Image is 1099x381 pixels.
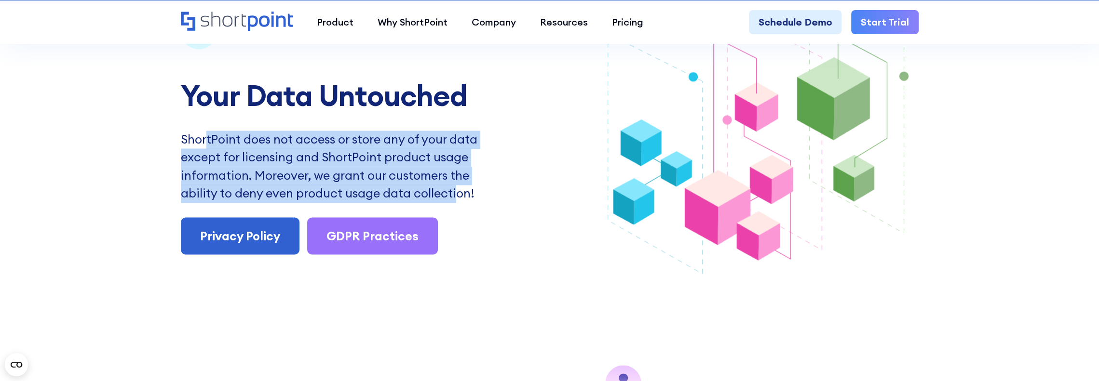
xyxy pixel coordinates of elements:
p: ShortPoint does not access or store any of your data except for licensing and ShortPoint product ... [181,131,494,203]
div: Company [472,15,516,29]
a: Pricing [600,10,655,34]
a: GDPR Practices [307,217,438,255]
button: Open CMP widget [5,353,28,376]
a: Why ShortPoint [366,10,460,34]
a: Schedule Demo [749,10,841,34]
div: Product [317,15,353,29]
div: Pricing [612,15,643,29]
iframe: Chat Widget [925,269,1099,381]
a: Resources [528,10,600,34]
a: Start Trial [851,10,919,34]
h3: Your Data Untouched [181,79,494,111]
a: Home [181,12,293,32]
div: Resources [540,15,588,29]
a: Company [460,10,528,34]
div: Why ShortPoint [378,15,448,29]
a: Product [305,10,366,34]
a: Privacy Policy [181,217,299,255]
